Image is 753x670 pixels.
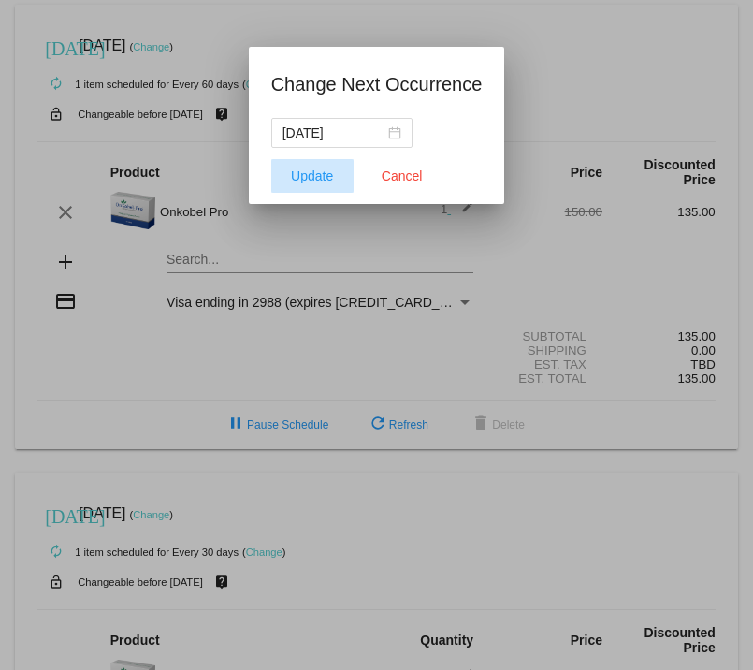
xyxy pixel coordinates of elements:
[361,159,443,193] button: Close dialog
[271,159,354,193] button: Update
[282,123,384,143] input: Select date
[271,69,483,99] h1: Change Next Occurrence
[382,168,423,183] span: Cancel
[291,168,333,183] span: Update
